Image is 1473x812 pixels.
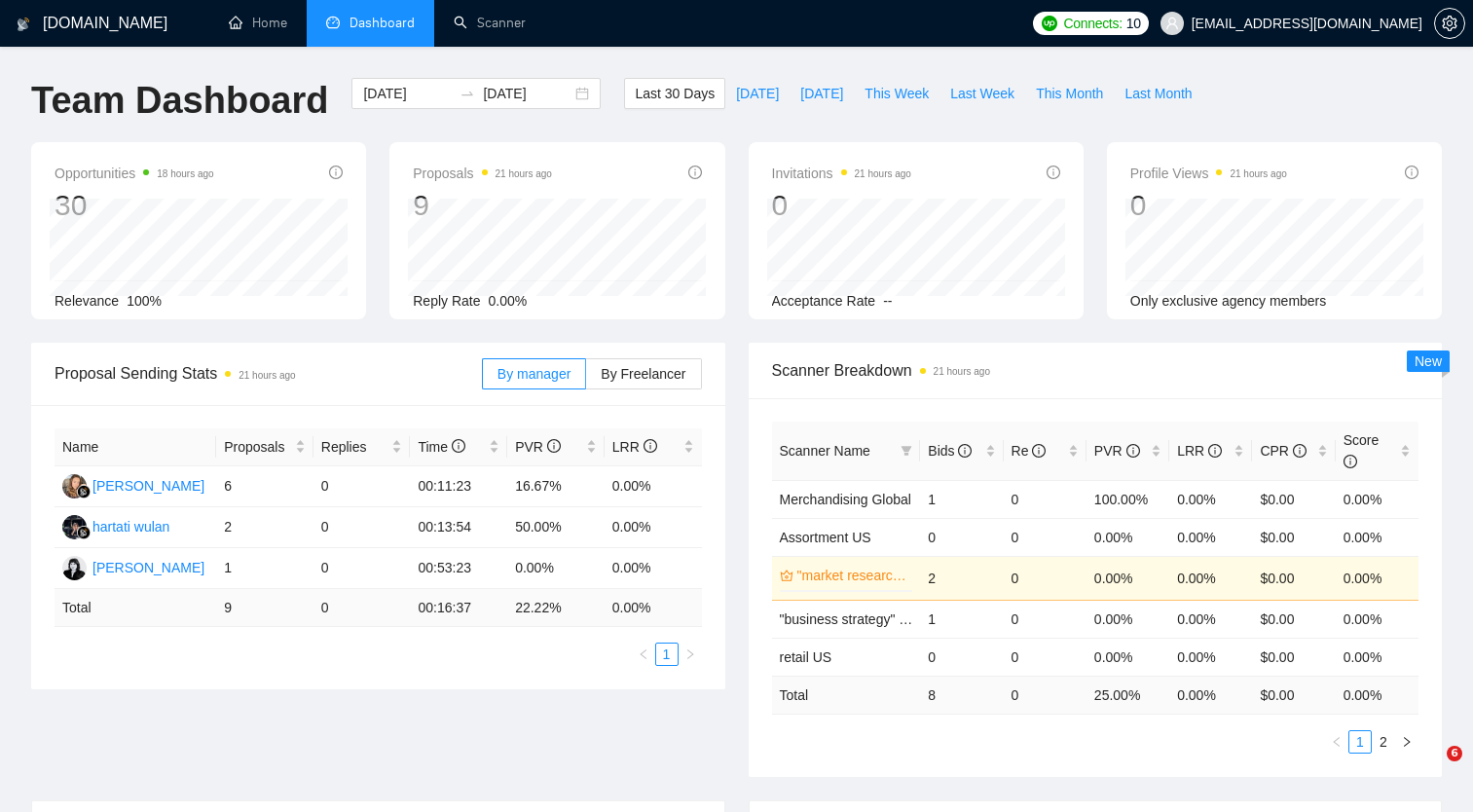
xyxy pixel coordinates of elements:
button: setting [1434,8,1465,39]
span: Last Week [950,83,1014,104]
td: 0.00% [1086,600,1169,638]
span: [DATE] [736,83,779,104]
span: This Month [1036,83,1103,104]
span: 6 [1447,746,1462,761]
li: 2 [1372,730,1395,754]
td: 0 [1004,600,1086,638]
td: 0.00% [1086,556,1169,600]
input: Start date [363,83,452,104]
td: 0.00% [605,507,702,548]
div: 30 [55,187,214,224]
span: Relevance [55,293,119,309]
span: -- [883,293,892,309]
div: [PERSON_NAME] [92,475,204,497]
td: 8 [920,676,1003,714]
span: retail US [780,649,832,665]
a: homeHome [229,15,287,31]
td: 0 [313,466,411,507]
td: 0.00% [1086,518,1169,556]
time: 21 hours ago [934,366,990,377]
span: info-circle [1208,444,1222,458]
span: filter [901,445,912,457]
td: 0 [1004,518,1086,556]
a: 2 [1373,731,1394,753]
td: 0.00 % [605,589,702,627]
button: [DATE] [725,78,790,109]
span: Re [1012,443,1047,459]
td: 0.00% [1169,480,1252,518]
span: Proposals [413,162,552,185]
span: left [638,648,649,660]
span: info-circle [644,439,657,453]
span: dashboard [326,16,340,29]
span: swap-right [460,86,475,101]
a: hhartati wulan [62,518,169,534]
button: left [632,643,655,666]
span: Dashboard [350,15,415,31]
time: 18 hours ago [157,168,213,179]
span: Only exclusive agency members [1130,293,1327,309]
span: info-circle [452,439,465,453]
input: End date [483,83,571,104]
td: 0.00% [507,548,605,589]
td: 0 [1004,638,1086,676]
span: Merchandising Global [780,492,911,507]
th: Replies [313,428,411,466]
button: Last 30 Days [624,78,725,109]
td: 0.00 % [1336,676,1418,714]
img: logo [17,9,30,40]
td: $0.00 [1252,480,1335,518]
div: hartati wulan [92,516,169,537]
span: New [1415,353,1442,369]
li: Next Page [1395,730,1418,754]
td: 0.00% [1336,556,1418,600]
span: PVR [1094,443,1140,459]
td: 0 [1004,676,1086,714]
span: info-circle [688,166,702,179]
td: $ 0.00 [1252,676,1335,714]
td: 00:53:23 [410,548,507,589]
td: 2 [216,507,313,548]
td: 0 [1004,480,1086,518]
td: 0.00% [1169,556,1252,600]
td: 0 [313,548,411,589]
span: 0.00% [489,293,528,309]
span: Scanner Breakdown [772,358,1419,383]
a: CM[PERSON_NAME] [62,559,204,574]
span: LRR [612,439,657,455]
td: 0.00% [1336,638,1418,676]
span: PVR [515,439,561,455]
span: Reply Rate [413,293,480,309]
span: Bids [928,443,972,459]
span: Replies [321,436,388,458]
span: 10 [1126,13,1141,34]
td: 0 [313,507,411,548]
img: upwork-logo.png [1042,16,1057,31]
td: 0.00% [605,548,702,589]
span: Invitations [772,162,911,185]
button: right [679,643,702,666]
th: Proposals [216,428,313,466]
span: info-circle [1047,166,1060,179]
td: 25.00 % [1086,676,1169,714]
span: Assortment US [780,530,871,545]
td: $0.00 [1252,556,1335,600]
a: "market research" US [797,565,909,586]
time: 21 hours ago [855,168,911,179]
td: 00:13:54 [410,507,507,548]
button: [DATE] [790,78,854,109]
span: Proposals [224,436,291,458]
span: info-circle [958,444,972,458]
span: Profile Views [1130,162,1287,185]
td: 1 [920,600,1003,638]
span: user [1165,17,1179,30]
span: Proposal Sending Stats [55,361,482,386]
a: 1 [1349,731,1371,753]
li: Next Page [679,643,702,666]
span: By manager [497,366,571,382]
td: 0.00% [605,466,702,507]
a: NK[PERSON_NAME] [62,477,204,493]
td: $0.00 [1252,600,1335,638]
td: 0 [1004,556,1086,600]
span: "business strategy" | product Global [780,611,995,627]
